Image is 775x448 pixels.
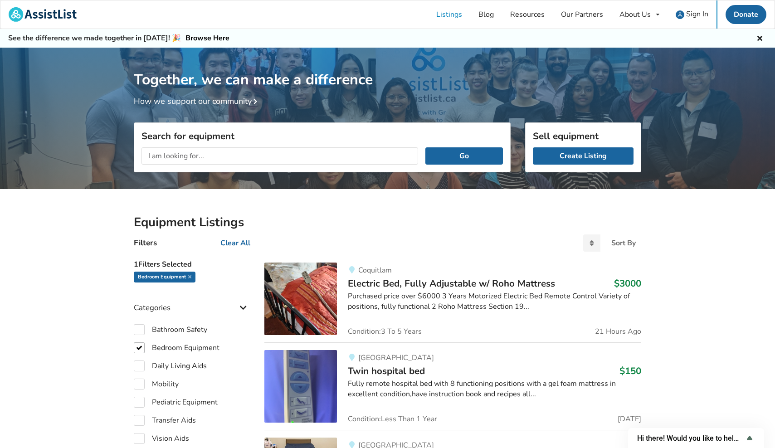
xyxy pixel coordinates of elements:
label: Mobility [134,379,179,390]
span: Twin hospital bed [348,365,425,377]
span: Electric Bed, Fully Adjustable w/ Roho Mattress [348,277,555,290]
a: How we support our community [134,96,261,107]
a: Browse Here [185,33,229,43]
span: Sign In [686,9,708,19]
h2: Equipment Listings [134,214,641,230]
button: Show survey - Hi there! Would you like to help us improve AssistList? [637,433,755,443]
button: Go [425,147,503,165]
img: bedroom equipment-electric bed, fully adjustable w/ roho mattress [264,263,337,335]
h5: See the difference we made together in [DATE]! 🎉 [8,34,229,43]
label: Bedroom Equipment [134,342,219,353]
label: Daily Living Aids [134,360,207,371]
a: bedroom equipment-electric bed, fully adjustable w/ roho mattressCoquitlamElectric Bed, Fully Adj... [264,263,641,342]
label: Pediatric Equipment [134,397,218,408]
span: [GEOGRAPHIC_DATA] [358,353,434,363]
span: Condition: 3 To 5 Years [348,328,422,335]
span: Condition: Less Than 1 Year [348,415,437,423]
u: Clear All [220,238,250,248]
h5: 1 Filters Selected [134,255,250,272]
label: Vision Aids [134,433,189,444]
label: Bathroom Safety [134,324,207,335]
h3: Sell equipment [533,130,634,142]
img: bedroom equipment-twin hospital bed [264,350,337,423]
span: 21 Hours Ago [595,328,641,335]
div: Fully remote hospital bed with 8 functioning positions with a gel foam mattress in excellent cond... [348,379,641,399]
input: I am looking for... [141,147,418,165]
h4: Filters [134,238,157,248]
div: Purchased price over $6000 3 Years Motorized Electric Bed Remote Control Variety of positions, fu... [348,291,641,312]
a: Resources [502,0,553,29]
img: assistlist-logo [9,7,77,22]
a: Our Partners [553,0,611,29]
span: Hi there! Would you like to help us improve AssistList? [637,434,744,443]
a: Blog [470,0,502,29]
h3: $3000 [614,278,641,289]
div: About Us [619,11,651,18]
span: [DATE] [618,415,641,423]
img: user icon [676,10,684,19]
h3: Search for equipment [141,130,503,142]
a: bedroom equipment-twin hospital bed [GEOGRAPHIC_DATA]Twin hospital bed$150Fully remote hospital b... [264,342,641,430]
div: Categories [134,285,250,317]
a: Donate [726,5,766,24]
h3: $150 [619,365,641,377]
div: Bedroom Equipment [134,272,195,282]
a: user icon Sign In [668,0,717,29]
span: Coquitlam [358,265,392,275]
a: Listings [428,0,470,29]
div: Sort By [611,239,636,247]
label: Transfer Aids [134,415,196,426]
h1: Together, we can make a difference [134,48,641,89]
a: Create Listing [533,147,634,165]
